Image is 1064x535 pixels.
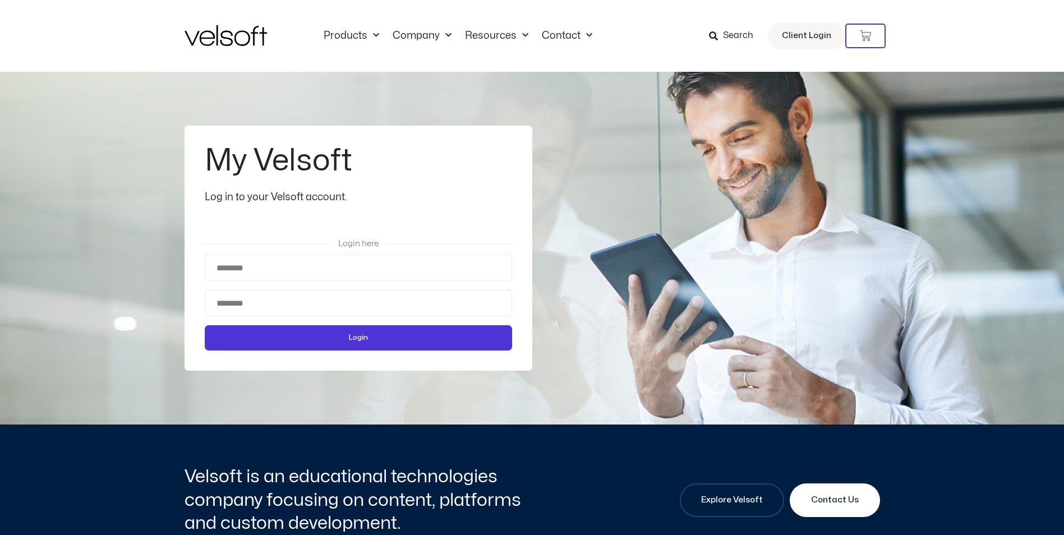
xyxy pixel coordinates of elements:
[768,22,845,49] a: Client Login
[338,239,379,248] span: Login here
[349,332,368,344] span: Login
[680,483,784,517] a: Explore Velsoft
[205,325,512,350] button: Login
[811,494,859,507] span: Contact Us
[723,29,753,43] span: Search
[386,30,458,42] a: CompanyMenu Toggle
[535,30,599,42] a: ContactMenu Toggle
[458,30,535,42] a: ResourcesMenu Toggle
[185,25,267,46] img: Velsoft Training Materials
[709,26,761,45] a: Search
[185,465,529,535] h2: Velsoft is an educational technologies company focusing on content, platforms and custom developm...
[790,483,880,517] a: Contact Us
[701,494,763,507] span: Explore Velsoft
[205,146,509,176] h2: My Velsoft
[317,30,386,42] a: ProductsMenu Toggle
[782,29,831,43] span: Client Login
[205,190,512,205] div: Log in to your Velsoft account.
[317,30,599,42] nav: Menu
